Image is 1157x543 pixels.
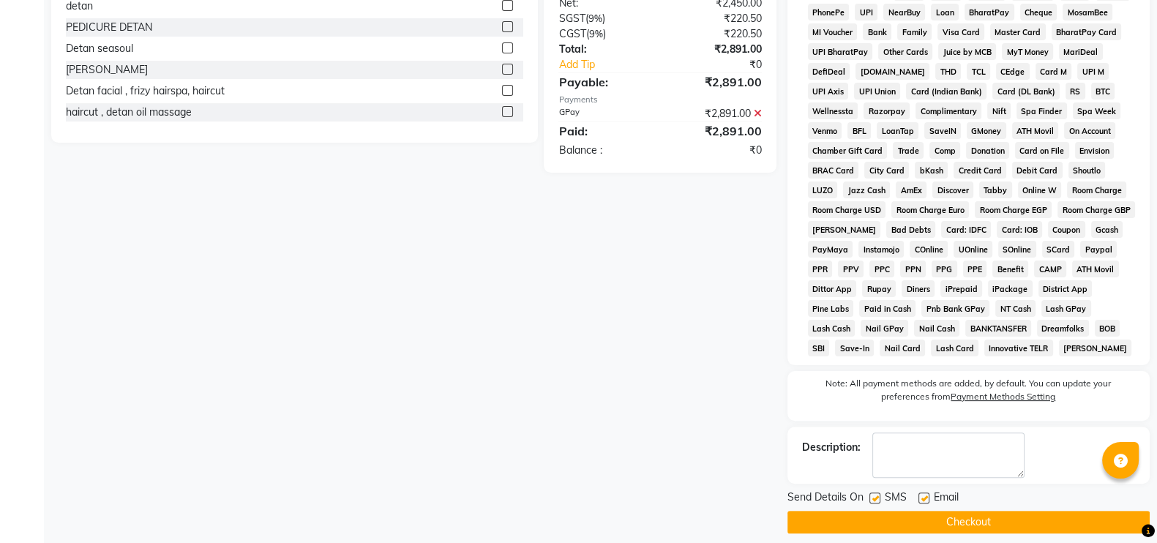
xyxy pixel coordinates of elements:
[990,23,1046,40] span: Master Card
[987,102,1011,119] span: Nift
[1012,162,1063,179] span: Debit Card
[66,105,192,120] div: haircut , detan oil massage
[869,261,894,277] span: PPC
[916,102,981,119] span: Complimentary
[808,221,881,238] span: [PERSON_NAME]
[886,221,935,238] span: Bad Debts
[931,340,978,356] span: Lash Card
[900,261,926,277] span: PPN
[660,42,773,57] div: ₹2,891.00
[660,11,773,26] div: ₹220.50
[660,26,773,42] div: ₹220.50
[847,122,871,139] span: BFL
[1066,83,1085,100] span: RS
[660,106,773,121] div: ₹2,891.00
[66,83,225,99] div: Detan facial , frizy hairspa, haircut
[924,122,961,139] span: SaveIN
[940,280,982,297] span: iPrepaid
[1042,241,1075,258] span: SCard
[992,83,1060,100] span: Card (DL Bank)
[935,63,961,80] span: THD
[1068,162,1106,179] span: Shoutlo
[864,162,909,179] span: City Card
[883,4,925,20] span: NearBuy
[1091,83,1115,100] span: BTC
[864,102,910,119] span: Razorpay
[984,340,1053,356] span: Innovative TELR
[1080,241,1117,258] span: Paypal
[885,490,907,508] span: SMS
[992,261,1028,277] span: Benefit
[1037,320,1089,337] span: Dreamfolks
[547,122,660,140] div: Paid:
[808,142,888,159] span: Chamber Gift Card
[66,20,152,35] div: PEDICURE DETAN
[862,280,896,297] span: Rupay
[863,23,891,40] span: Bank
[843,181,890,198] span: Jazz Cash
[855,4,877,20] span: UPI
[808,181,838,198] span: LUZO
[988,280,1033,297] span: iPackage
[902,280,935,297] span: Diners
[937,23,984,40] span: Visa Card
[1072,261,1119,277] span: ATH Movil
[995,300,1036,317] span: NT Cash
[547,11,660,26] div: ( )
[808,320,855,337] span: Lash Cash
[914,320,959,337] span: Nail Cash
[966,142,1009,159] span: Donation
[1052,23,1122,40] span: BharatPay Card
[1077,63,1109,80] span: UPI M
[1036,63,1072,80] span: Card M
[588,12,602,24] span: 9%
[808,23,858,40] span: MI Voucher
[965,320,1031,337] span: BANKTANSFER
[998,241,1036,258] span: SOnline
[858,241,904,258] span: Instamojo
[1038,280,1093,297] span: District App
[880,340,925,356] span: Nail Card
[967,63,990,80] span: TCL
[1095,320,1120,337] span: BOB
[931,4,959,20] span: Loan
[558,27,585,40] span: CGST
[66,41,133,56] div: Detan seasoul
[954,162,1006,179] span: Credit Card
[547,57,678,72] a: Add Tip
[965,4,1014,20] span: BharatPay
[588,28,602,40] span: 9%
[932,181,973,198] span: Discover
[808,241,853,258] span: PayMaya
[66,62,148,78] div: [PERSON_NAME]
[954,241,992,258] span: UOnline
[934,490,959,508] span: Email
[1015,142,1069,159] span: Card on File
[929,142,960,159] span: Comp
[547,143,660,158] div: Balance :
[808,83,849,100] span: UPI Axis
[802,440,861,455] div: Description:
[1048,221,1085,238] span: Coupon
[808,122,842,139] span: Venmo
[951,390,1055,403] label: Payment Methods Setting
[1067,181,1126,198] span: Room Charge
[835,340,874,356] span: Save-In
[808,201,886,218] span: Room Charge USD
[808,63,850,80] span: DefiDeal
[896,181,926,198] span: AmEx
[861,320,908,337] span: Nail GPay
[660,73,773,91] div: ₹2,891.00
[915,162,948,179] span: bKash
[893,142,924,159] span: Trade
[1002,43,1053,60] span: MyT Money
[547,73,660,91] div: Payable:
[878,43,932,60] span: Other Cards
[897,23,932,40] span: Family
[808,280,857,297] span: Dittor App
[1034,261,1066,277] span: CAMP
[838,261,864,277] span: PPV
[921,300,989,317] span: Pnb Bank GPay
[808,102,858,119] span: Wellnessta
[787,490,864,508] span: Send Details On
